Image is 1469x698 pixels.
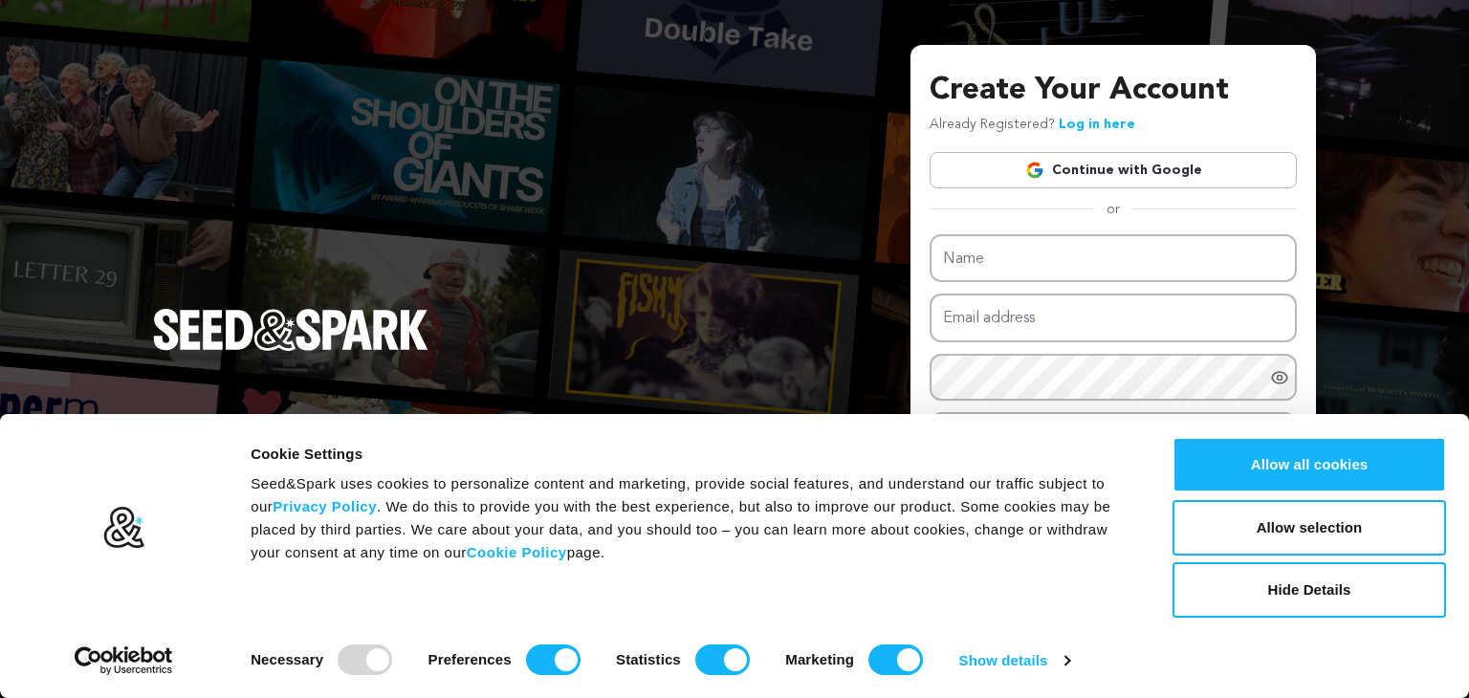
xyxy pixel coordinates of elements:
[1173,562,1446,618] button: Hide Details
[273,498,377,514] a: Privacy Policy
[930,152,1297,188] a: Continue with Google
[1270,368,1289,387] a: Show password as plain text. Warning: this will display your password on the screen.
[616,651,681,667] strong: Statistics
[930,114,1135,137] p: Already Registered?
[102,506,145,550] img: logo
[785,651,854,667] strong: Marketing
[153,309,428,351] img: Seed&Spark Logo
[40,646,208,675] a: Usercentrics Cookiebot - opens in a new window
[467,544,567,560] a: Cookie Policy
[251,651,323,667] strong: Necessary
[1059,118,1135,131] a: Log in here
[251,443,1129,466] div: Cookie Settings
[153,309,428,389] a: Seed&Spark Homepage
[930,68,1297,114] h3: Create Your Account
[250,637,251,638] legend: Consent Selection
[251,472,1129,564] div: Seed&Spark uses cookies to personalize content and marketing, provide social features, and unders...
[428,651,512,667] strong: Preferences
[1173,437,1446,492] button: Allow all cookies
[1173,500,1446,556] button: Allow selection
[1095,200,1131,219] span: or
[930,234,1297,283] input: Name
[1025,161,1044,180] img: Google logo
[930,294,1297,342] input: Email address
[959,646,1070,675] a: Show details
